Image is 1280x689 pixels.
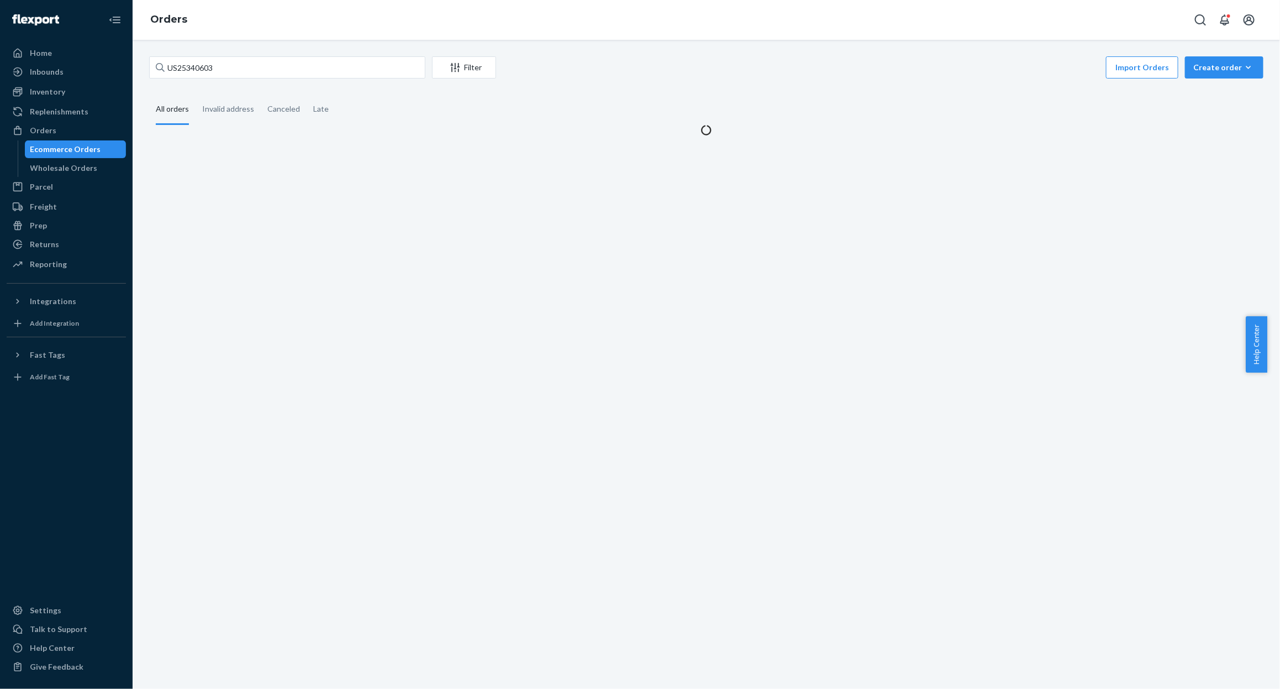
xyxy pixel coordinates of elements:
[149,56,425,79] input: Search orders
[30,319,79,328] div: Add Integration
[30,372,70,382] div: Add Fast Tag
[156,95,189,125] div: All orders
[30,220,47,231] div: Prep
[7,255,126,273] a: Reporting
[7,293,126,310] button: Integrations
[1189,9,1211,31] button: Open Search Box
[202,95,254,123] div: Invalid address
[30,259,67,270] div: Reporting
[30,48,52,59] div: Home
[1185,56,1263,79] button: Create order
[267,95,300,123] div: Canceled
[7,122,126,139] a: Orders
[30,661,83,672] div: Give Feedback
[30,181,53,192] div: Parcel
[141,4,196,36] ol: breadcrumbs
[1193,62,1255,73] div: Create order
[30,296,76,307] div: Integrations
[30,144,101,155] div: Ecommerce Orders
[30,624,87,635] div: Talk to Support
[12,14,59,25] img: Flexport logo
[7,63,126,81] a: Inbounds
[104,9,126,31] button: Close Navigation
[7,639,126,657] a: Help Center
[30,349,65,361] div: Fast Tags
[25,159,127,177] a: Wholesale Orders
[7,602,126,619] a: Settings
[7,178,126,196] a: Parcel
[30,201,57,212] div: Freight
[7,346,126,364] button: Fast Tags
[7,103,126,121] a: Replenishments
[7,658,126,676] button: Give Feedback
[7,198,126,216] a: Freight
[30,125,56,136] div: Orders
[7,620,126,638] a: Talk to Support
[7,236,126,253] a: Returns
[30,66,64,77] div: Inbounds
[432,56,496,79] button: Filter
[30,106,88,117] div: Replenishments
[7,315,126,332] a: Add Integration
[433,62,496,73] div: Filter
[1246,316,1267,373] button: Help Center
[30,86,65,97] div: Inventory
[30,163,98,174] div: Wholesale Orders
[25,140,127,158] a: Ecommerce Orders
[313,95,329,123] div: Late
[7,83,126,101] a: Inventory
[7,44,126,62] a: Home
[30,239,59,250] div: Returns
[30,643,75,654] div: Help Center
[1106,56,1178,79] button: Import Orders
[1238,9,1260,31] button: Open account menu
[150,13,187,25] a: Orders
[1214,9,1236,31] button: Open notifications
[7,368,126,386] a: Add Fast Tag
[7,217,126,234] a: Prep
[30,605,61,616] div: Settings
